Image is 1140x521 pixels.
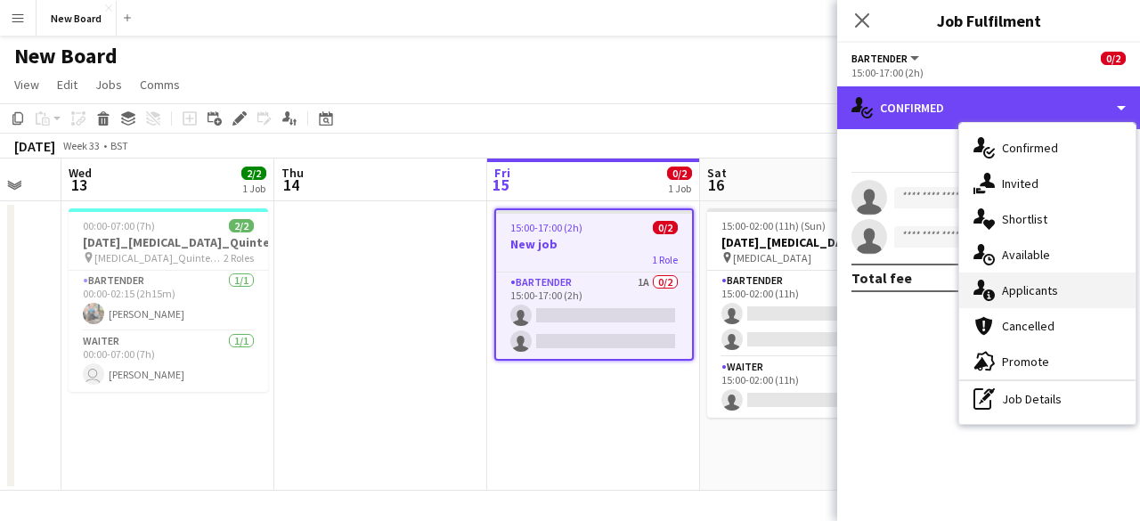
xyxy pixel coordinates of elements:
[494,165,510,181] span: Fri
[83,219,155,232] span: 00:00-07:00 (7h)
[652,253,678,266] span: 1 Role
[851,66,1126,79] div: 15:00-17:00 (2h)
[1101,52,1126,65] span: 0/2
[959,344,1136,379] div: Promote
[959,166,1136,201] div: Invited
[851,52,908,65] span: Bartender
[496,273,692,359] app-card-role: Bartender1A0/215:00-17:00 (2h)
[7,73,46,96] a: View
[69,271,268,331] app-card-role: Bartender1/100:00-02:15 (2h15m)[PERSON_NAME]
[653,221,678,234] span: 0/2
[959,130,1136,166] div: Confirmed
[733,251,811,265] span: [MEDICAL_DATA]
[510,221,582,234] span: 15:00-17:00 (2h)
[50,73,85,96] a: Edit
[281,165,304,181] span: Thu
[667,167,692,180] span: 0/2
[69,165,92,181] span: Wed
[110,139,128,152] div: BST
[69,234,268,250] h3: [DATE]_[MEDICAL_DATA]_Quintessentially_30_BAR
[959,273,1136,308] div: Applicants
[837,86,1140,129] div: Confirmed
[707,165,727,181] span: Sat
[959,381,1136,417] div: Job Details
[851,52,922,65] button: Bartender
[88,73,129,96] a: Jobs
[94,251,224,265] span: [MEDICAL_DATA]_Quintessentially
[57,77,77,93] span: Edit
[959,237,1136,273] div: Available
[494,208,694,361] app-job-card: 15:00-17:00 (2h)0/2New job1 RoleBartender1A0/215:00-17:00 (2h)
[140,77,180,93] span: Comms
[837,9,1140,32] h3: Job Fulfilment
[66,175,92,195] span: 13
[492,175,510,195] span: 15
[279,175,304,195] span: 14
[69,208,268,392] app-job-card: 00:00-07:00 (7h)2/2[DATE]_[MEDICAL_DATA]_Quintessentially_30_BAR [MEDICAL_DATA]_Quintessentially2...
[241,167,266,180] span: 2/2
[14,137,55,155] div: [DATE]
[959,308,1136,344] div: Cancelled
[707,208,907,418] app-job-card: 15:00-02:00 (11h) (Sun)0/3[DATE]_[MEDICAL_DATA]_Quintessentially_30_BAR [MEDICAL_DATA]2 RolesBart...
[37,1,117,36] button: New Board
[14,77,39,93] span: View
[668,182,691,195] div: 1 Job
[959,201,1136,237] div: Shortlist
[707,357,907,418] app-card-role: Waiter0/115:00-02:00 (11h)
[14,43,118,69] h1: New Board
[851,269,912,287] div: Total fee
[224,251,254,265] span: 2 Roles
[704,175,727,195] span: 16
[707,234,907,250] h3: [DATE]_[MEDICAL_DATA]_Quintessentially_30_BAR
[242,182,265,195] div: 1 Job
[707,271,907,357] app-card-role: Bartender1A0/215:00-02:00 (11h)
[229,219,254,232] span: 2/2
[721,219,826,232] span: 15:00-02:00 (11h) (Sun)
[59,139,103,152] span: Week 33
[69,331,268,392] app-card-role: Waiter1/100:00-07:00 (7h) [PERSON_NAME]
[133,73,187,96] a: Comms
[496,236,692,252] h3: New job
[95,77,122,93] span: Jobs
